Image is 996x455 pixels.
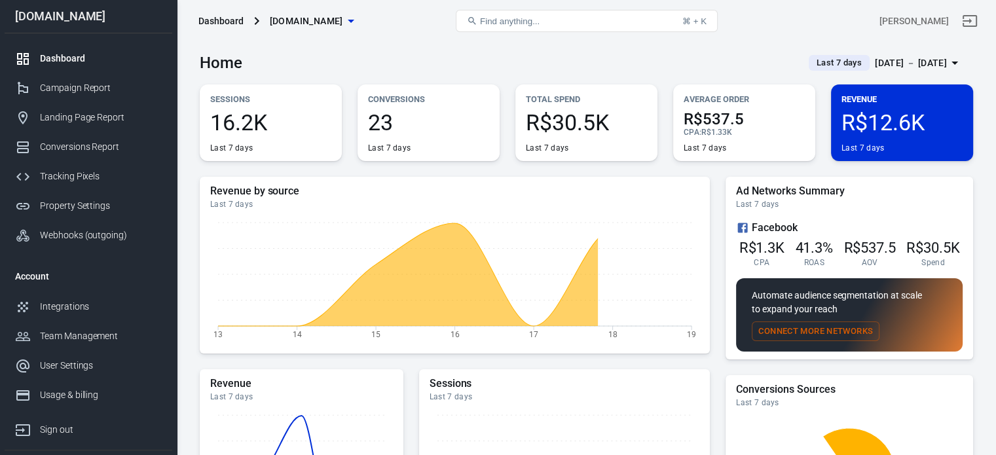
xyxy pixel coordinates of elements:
p: Automate audience segmentation at scale to expand your reach [752,289,947,316]
div: Last 7 days [736,397,963,408]
a: Usage & billing [5,380,172,410]
div: Last 7 days [684,143,726,153]
div: Last 7 days [210,391,393,402]
div: Sign out [40,423,162,437]
div: Webhooks (outgoing) [40,228,162,242]
p: Average Order [684,92,805,106]
svg: Facebook Ads [736,220,749,236]
p: Total Spend [526,92,647,106]
div: Usage & billing [40,388,162,402]
h5: Revenue [210,377,393,390]
div: Facebook [736,220,963,236]
span: R$537.5 [843,240,896,256]
div: Last 7 days [526,143,568,153]
h5: Sessions [430,377,700,390]
a: User Settings [5,351,172,380]
p: Revenue [841,92,963,106]
tspan: 14 [293,329,302,338]
div: Last 7 days [841,143,884,153]
tspan: 16 [451,329,460,338]
div: Last 7 days [210,199,699,209]
div: Last 7 days [210,143,253,153]
button: Connect More Networks [752,321,879,342]
span: R$1.33K [701,128,732,137]
button: [DOMAIN_NAME] [265,9,359,33]
div: Last 7 days [368,143,411,153]
a: Webhooks (outgoing) [5,221,172,250]
span: R$1.3K [739,240,784,256]
a: Campaign Report [5,73,172,103]
div: Account id: 4UGDXuEy [879,14,949,28]
tspan: 18 [608,329,618,338]
a: Conversions Report [5,132,172,162]
div: [DATE] － [DATE] [875,55,947,71]
button: Find anything...⌘ + K [456,10,718,32]
a: Sign out [954,5,986,37]
tspan: 17 [529,329,538,338]
span: Find anything... [480,16,540,26]
span: ROAS [804,257,824,268]
span: R$537.5 [684,111,805,127]
span: R$30.5K [526,111,647,134]
span: R$12.6K [841,111,963,134]
div: Last 7 days [430,391,700,402]
div: User Settings [40,359,162,373]
a: Tracking Pixels [5,162,172,191]
span: Spend [921,257,945,268]
li: Account [5,261,172,292]
span: AOV [862,257,878,268]
span: 41.3% [795,240,833,256]
div: Conversions Report [40,140,162,154]
tspan: 19 [687,329,696,338]
h5: Ad Networks Summary [736,185,963,198]
div: Last 7 days [736,199,963,209]
a: Landing Page Report [5,103,172,132]
div: Property Settings [40,199,162,213]
div: [DOMAIN_NAME] [5,10,172,22]
a: Dashboard [5,44,172,73]
div: Dashboard [198,14,244,27]
span: Last 7 days [811,56,867,69]
div: Team Management [40,329,162,343]
span: 23 [368,111,489,134]
div: Dashboard [40,52,162,65]
div: ⌘ + K [682,16,707,26]
tspan: 13 [213,329,223,338]
p: Sessions [210,92,331,106]
a: Property Settings [5,191,172,221]
a: Integrations [5,292,172,321]
span: 16.2K [210,111,331,134]
span: bdcnews.site [270,13,343,29]
span: R$30.5K [906,240,960,256]
div: Tracking Pixels [40,170,162,183]
h3: Home [200,54,242,72]
p: Conversions [368,92,489,106]
a: Sign out [5,410,172,445]
span: CPA : [684,128,701,137]
div: Landing Page Report [40,111,162,124]
tspan: 15 [371,329,380,338]
a: Team Management [5,321,172,351]
button: Last 7 days[DATE] － [DATE] [798,52,973,74]
div: Campaign Report [40,81,162,95]
h5: Revenue by source [210,185,699,198]
h5: Conversions Sources [736,383,963,396]
span: CPA [754,257,769,268]
div: Integrations [40,300,162,314]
